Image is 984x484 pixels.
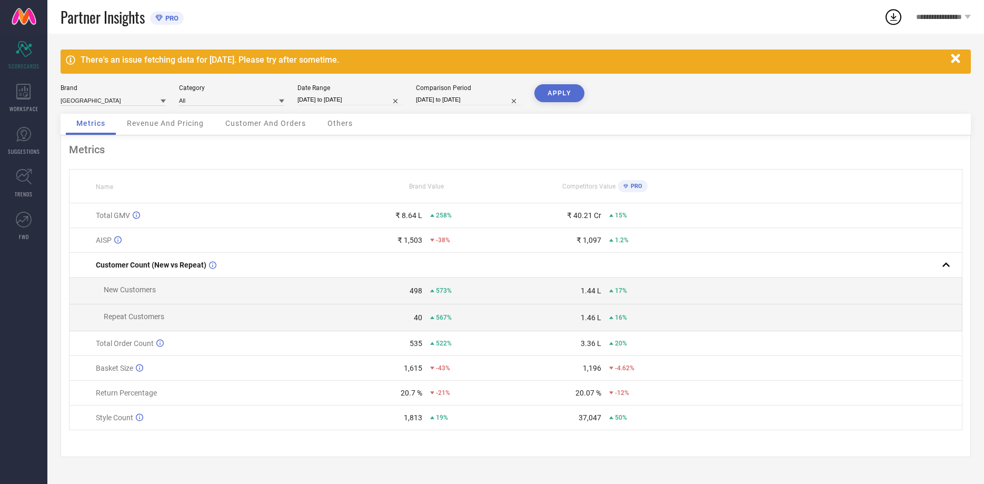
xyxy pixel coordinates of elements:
span: Return Percentage [96,389,157,397]
span: 567% [436,314,452,321]
div: 37,047 [579,413,601,422]
div: 20.7 % [401,389,422,397]
span: 50% [615,414,627,421]
span: Customer Count (New vs Repeat) [96,261,206,269]
input: Select date range [297,94,403,105]
span: PRO [163,14,178,22]
span: 258% [436,212,452,219]
div: 3.36 L [581,339,601,348]
div: Comparison Period [416,84,521,92]
span: Repeat Customers [104,312,164,321]
span: -38% [436,236,450,244]
span: AISP [96,236,112,244]
span: Total GMV [96,211,130,220]
span: Total Order Count [96,339,154,348]
span: FWD [19,233,29,241]
span: Name [96,183,113,191]
span: -21% [436,389,450,397]
div: 40 [414,313,422,322]
div: There's an issue fetching data for [DATE]. Please try after sometime. [81,55,946,65]
span: Others [327,119,353,127]
div: Brand [61,84,166,92]
div: 20.07 % [575,389,601,397]
span: New Customers [104,285,156,294]
button: APPLY [534,84,584,102]
span: Customer And Orders [225,119,306,127]
span: Metrics [76,119,105,127]
div: Date Range [297,84,403,92]
span: Basket Size [96,364,133,372]
div: 535 [410,339,422,348]
span: 15% [615,212,627,219]
div: ₹ 40.21 Cr [567,211,601,220]
div: 1,813 [404,413,422,422]
span: 19% [436,414,448,421]
div: Category [179,84,284,92]
div: ₹ 1,097 [577,236,601,244]
span: Style Count [96,413,133,422]
div: 1.46 L [581,313,601,322]
span: PRO [628,183,642,190]
div: 1,615 [404,364,422,372]
span: WORKSPACE [9,105,38,113]
span: -4.62% [615,364,634,372]
span: Revenue And Pricing [127,119,204,127]
div: 1,196 [583,364,601,372]
span: 573% [436,287,452,294]
input: Select comparison period [416,94,521,105]
span: -12% [615,389,629,397]
div: Open download list [884,7,903,26]
span: SUGGESTIONS [8,147,40,155]
span: Brand Value [409,183,444,190]
div: ₹ 8.64 L [395,211,422,220]
span: TRENDS [15,190,33,198]
span: 17% [615,287,627,294]
span: 20% [615,340,627,347]
div: 498 [410,287,422,295]
span: SCORECARDS [8,62,39,70]
div: Metrics [69,143,962,156]
span: 1.2% [615,236,629,244]
span: 16% [615,314,627,321]
span: 522% [436,340,452,347]
span: Competitors Value [562,183,615,190]
span: Partner Insights [61,6,145,28]
span: -43% [436,364,450,372]
div: ₹ 1,503 [397,236,422,244]
div: 1.44 L [581,287,601,295]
